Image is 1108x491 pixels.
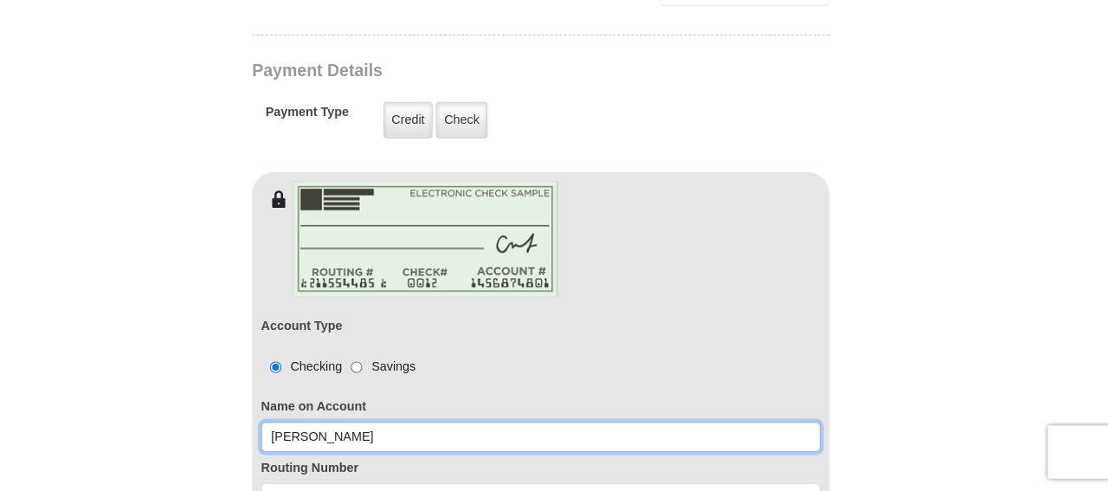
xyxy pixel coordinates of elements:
label: Check [452,112,502,147]
label: Credit [401,112,448,147]
label: Account Type [281,321,361,339]
img: check-en.png [312,189,571,302]
label: Routing Number [281,459,827,477]
h3: Payment Details [273,72,714,92]
label: Name on Account [281,399,827,417]
h5: Payment Type [286,114,367,138]
div: Checking Savings [281,360,432,378]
